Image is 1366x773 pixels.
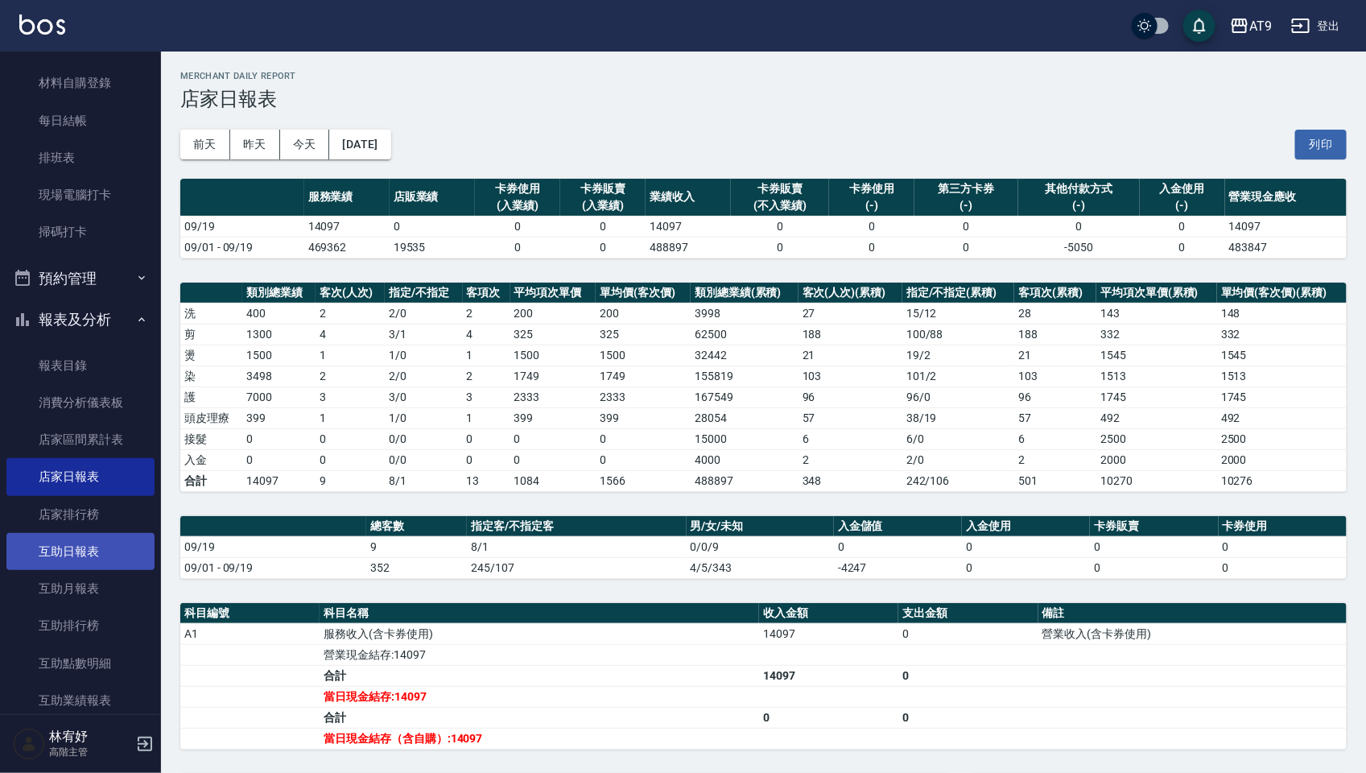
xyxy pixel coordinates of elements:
td: 燙 [180,345,242,366]
button: 昨天 [230,130,280,159]
td: 合計 [320,665,759,686]
td: 0 [898,665,1038,686]
button: 前天 [180,130,230,159]
td: 0 [731,216,829,237]
td: 2 [316,366,385,386]
td: 1500 [596,345,691,366]
td: 1500 [242,345,316,366]
td: 0 [560,216,646,237]
td: 0 [962,536,1090,557]
a: 消費分析儀表板 [6,384,155,421]
a: 每日結帳 [6,102,155,139]
td: 2000 [1217,449,1347,470]
td: 14097 [759,623,898,644]
td: 3 / 0 [385,386,462,407]
td: 0 [759,707,898,728]
th: 指定客/不指定客 [467,516,687,537]
td: 當日現金結存（含自購）:14097 [320,728,759,749]
div: 其他付款方式 [1022,180,1136,197]
a: 排班表 [6,139,155,176]
th: 收入金額 [759,603,898,624]
td: -5050 [1018,237,1140,258]
td: 營業收入(含卡券使用) [1038,623,1347,644]
td: 352 [366,557,467,578]
h3: 店家日報表 [180,88,1347,110]
td: 1 / 0 [385,345,462,366]
td: 399 [510,407,596,428]
a: 店家排行榜 [6,496,155,533]
td: 32442 [691,345,799,366]
td: 1545 [1217,345,1347,366]
td: 200 [510,303,596,324]
td: 1566 [596,470,691,491]
td: 0 / 0 [385,428,462,449]
td: 0 [731,237,829,258]
td: A1 [180,623,320,644]
div: 卡券販賣 [735,180,825,197]
div: (-) [833,197,910,214]
td: 101 / 2 [902,366,1014,386]
td: 1749 [510,366,596,386]
td: 洗 [180,303,242,324]
td: 1 [316,407,385,428]
td: 0 [898,623,1038,644]
td: 0 [242,449,316,470]
td: 1 [463,407,510,428]
button: 列印 [1295,130,1347,159]
td: 入金 [180,449,242,470]
td: 1500 [510,345,596,366]
td: 325 [596,324,691,345]
td: 96 / 0 [902,386,1014,407]
table: a dense table [180,603,1347,750]
td: 325 [510,324,596,345]
th: 單均價(客次價)(累積) [1217,283,1347,304]
a: 互助日報表 [6,533,155,570]
td: 頭皮理療 [180,407,242,428]
td: 242/106 [902,470,1014,491]
th: 入金使用 [962,516,1090,537]
a: 店家日報表 [6,458,155,495]
td: 488897 [691,470,799,491]
td: 2 / 0 [385,303,462,324]
td: 3998 [691,303,799,324]
td: 染 [180,366,242,386]
td: 2 [463,303,510,324]
td: 200 [596,303,691,324]
button: 登出 [1285,11,1347,41]
td: 2 / 0 [385,366,462,386]
td: 188 [799,324,902,345]
td: 0 [316,428,385,449]
td: 2 [1014,449,1096,470]
td: 10276 [1217,470,1347,491]
td: 492 [1096,407,1217,428]
button: 今天 [280,130,330,159]
td: 0 [1219,557,1347,578]
td: 6 [799,428,902,449]
td: 148 [1217,303,1347,324]
td: 3 / 1 [385,324,462,345]
td: 483847 [1225,237,1347,258]
td: 188 [1014,324,1096,345]
td: 6 [1014,428,1096,449]
td: 332 [1217,324,1347,345]
td: 96 [1014,386,1096,407]
th: 客項次 [463,283,510,304]
a: 材料自購登錄 [6,64,155,101]
td: 1084 [510,470,596,491]
th: 備註 [1038,603,1347,624]
td: 143 [1096,303,1217,324]
td: 1300 [242,324,316,345]
img: Logo [19,14,65,35]
td: 14097 [242,470,316,491]
td: 7000 [242,386,316,407]
td: 0 [510,428,596,449]
div: (入業績) [479,197,556,214]
td: 14097 [1225,216,1347,237]
th: 業績收入 [646,179,731,217]
td: 0 [1140,237,1225,258]
td: 合計 [320,707,759,728]
td: 0 [560,237,646,258]
td: 1745 [1096,386,1217,407]
td: 488897 [646,237,731,258]
td: 4 [316,324,385,345]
